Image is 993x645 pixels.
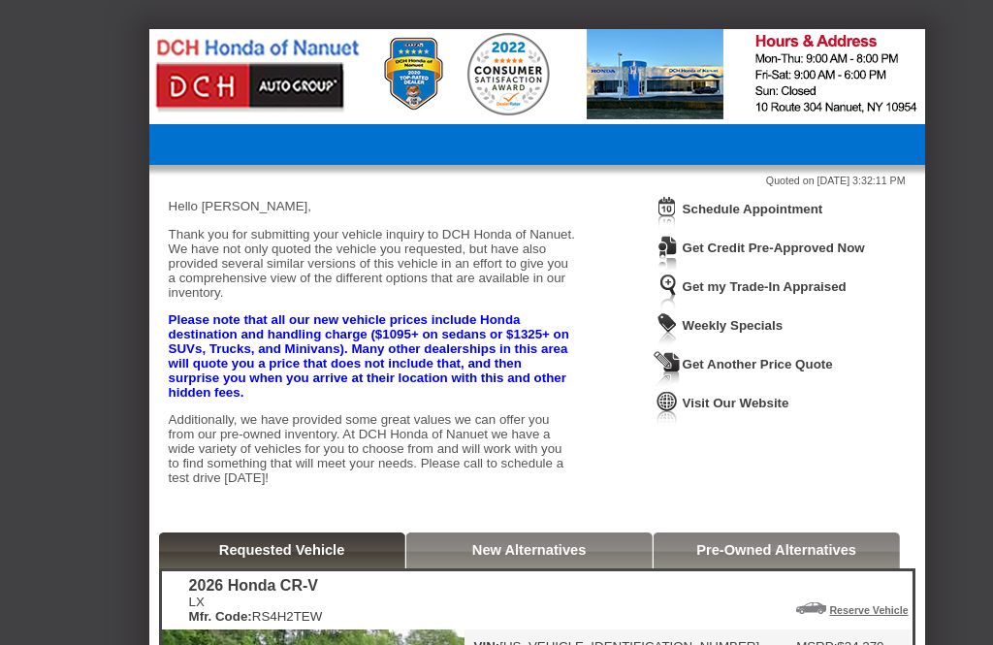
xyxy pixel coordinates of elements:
img: Icon_ScheduleAppointment.png [654,196,681,232]
div: Quoted on [DATE] 3:32:11 PM [169,175,906,186]
a: New Alternatives [472,542,587,558]
a: Get my Trade-In Appraised [683,279,847,294]
img: Icon_GetQuote.png [654,351,681,387]
div: 2026 Honda CR-V [189,577,323,595]
a: Reserve Vehicle [829,604,908,616]
img: Icon_CreditApproval.png [654,235,681,271]
p: Thank you for submitting your vehicle inquiry to DCH Honda of Nanuet. We have not only quoted the... [169,227,576,300]
a: Schedule Appointment [683,202,823,216]
a: Pre-Owned Alternatives [696,542,856,558]
div: LX RS4H2TEW [189,595,323,624]
img: Icon_TradeInAppraisal.png [654,274,681,309]
b: Mfr. Code: [189,609,252,624]
img: Icon_WeeklySpecials.png [654,312,681,348]
p: Hello [PERSON_NAME], [169,199,576,213]
a: Get Another Price Quote [683,357,833,371]
a: Visit Our Website [683,396,789,410]
img: Icon_VisitWebsite.png [654,390,681,426]
strong: Please note that all our new vehicle prices include Honda destination and handling charge ($1095+... [169,312,569,400]
img: Icon_ReserveVehicleCar.png [796,602,826,614]
p: Additionally, we have provided some great values we can offer you from our pre-owned inventory. A... [169,412,576,485]
a: Requested Vehicle [219,542,345,558]
a: Get Credit Pre-Approved Now [683,241,865,255]
a: Weekly Specials [683,318,783,333]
